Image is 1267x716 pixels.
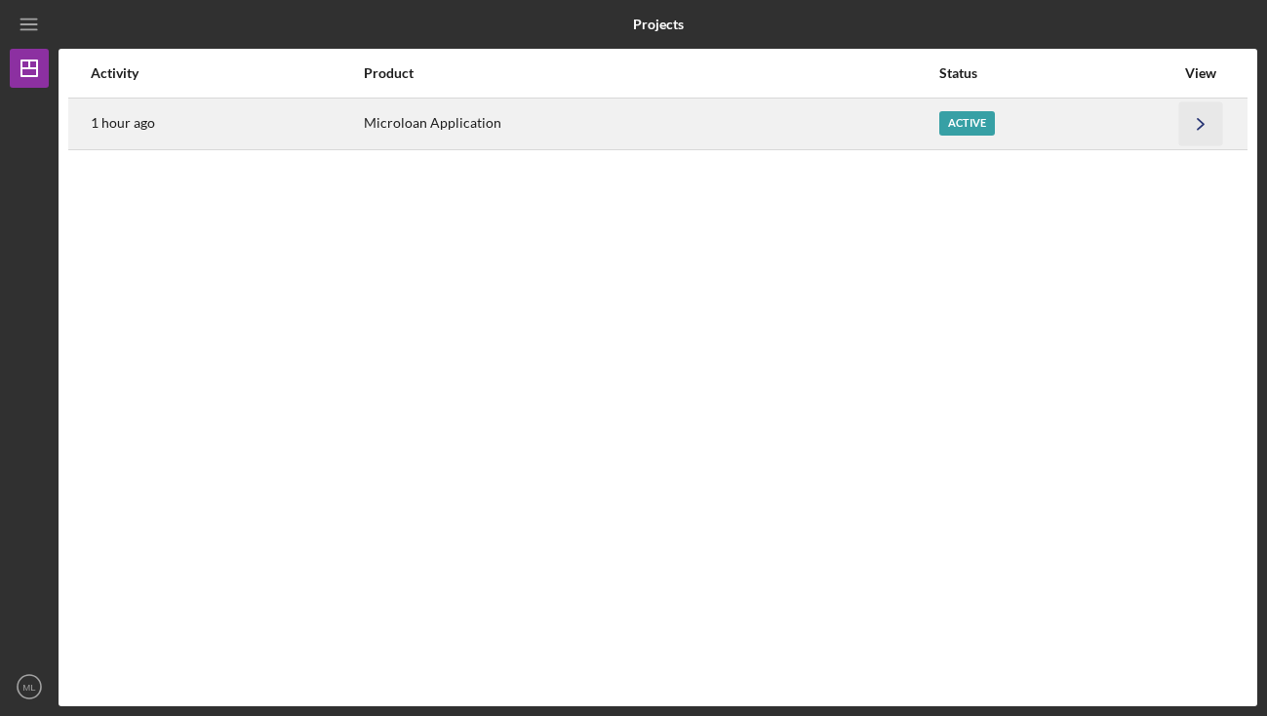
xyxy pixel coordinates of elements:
text: ML [22,682,36,693]
div: Product [364,65,936,81]
button: ML [10,667,49,706]
div: Active [939,111,995,136]
div: Microloan Application [364,99,936,148]
div: View [1176,65,1225,81]
div: Activity [91,65,362,81]
time: 2025-09-13 23:31 [91,115,155,131]
div: Status [939,65,1174,81]
b: Projects [633,17,684,32]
